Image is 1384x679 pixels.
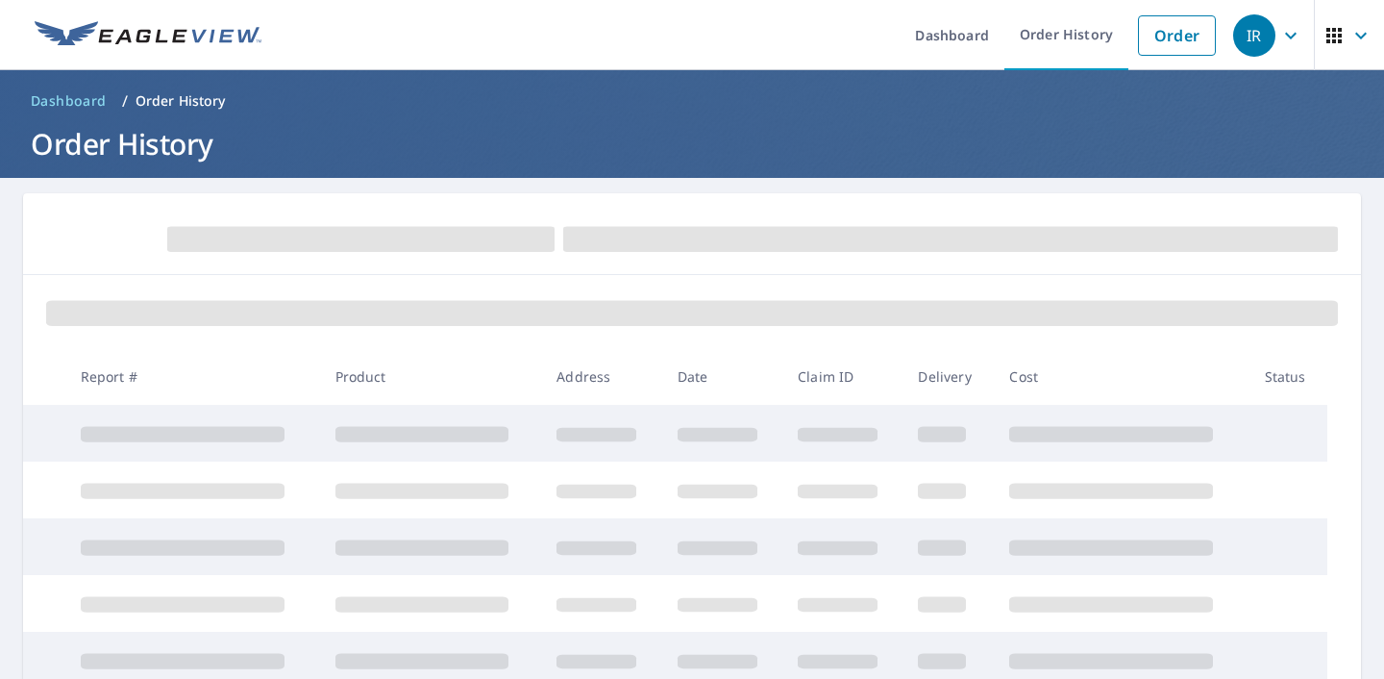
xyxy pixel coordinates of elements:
p: Order History [136,91,226,111]
th: Claim ID [782,348,902,405]
h1: Order History [23,124,1361,163]
th: Cost [994,348,1248,405]
th: Product [320,348,542,405]
th: Report # [65,348,320,405]
a: Dashboard [23,86,114,116]
li: / [122,89,128,113]
img: EV Logo [35,21,261,50]
nav: breadcrumb [23,86,1361,116]
div: IR [1233,14,1275,57]
a: Order [1138,15,1216,56]
th: Status [1249,348,1328,405]
th: Date [662,348,782,405]
th: Address [541,348,661,405]
span: Dashboard [31,91,107,111]
th: Delivery [902,348,994,405]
